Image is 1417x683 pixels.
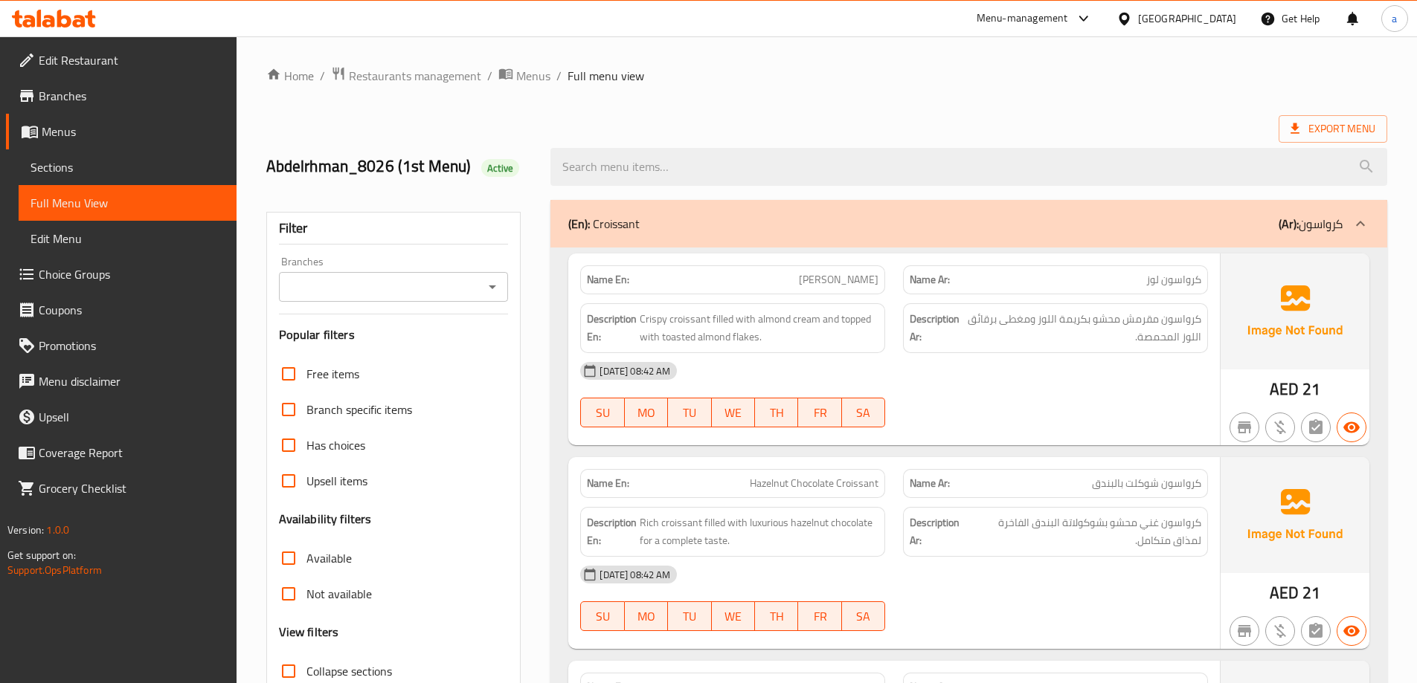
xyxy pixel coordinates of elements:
span: Promotions [39,337,225,355]
strong: Description En: [587,514,637,550]
div: [GEOGRAPHIC_DATA] [1138,10,1236,27]
strong: Description En: [587,310,637,346]
p: كرواسون [1279,215,1343,233]
button: TH [755,398,798,427]
li: / [487,67,492,85]
button: Not has choices [1301,616,1331,646]
button: MO [625,398,668,427]
span: Rich croissant filled with luxurious hazelnut chocolate for a complete taste. [640,514,878,550]
a: Upsell [6,399,237,435]
button: SU [580,398,624,427]
span: Coupons [39,301,225,319]
button: SU [580,601,624,631]
input: search [550,148,1387,186]
span: SA [848,402,879,424]
button: MO [625,601,668,631]
span: Upsell [39,408,225,426]
span: Coverage Report [39,444,225,462]
button: Open [482,276,503,297]
button: Purchased item [1265,616,1295,646]
span: Free items [306,365,359,383]
button: Purchased item [1265,412,1295,442]
h3: Availability filters [279,511,372,528]
strong: Name Ar: [910,272,950,288]
a: Support.OpsPlatform [7,560,102,580]
span: Export Menu [1291,120,1375,138]
span: Edit Restaurant [39,51,225,69]
span: FR [804,402,835,424]
button: SA [842,398,885,427]
button: SA [842,601,885,631]
span: [PERSON_NAME] [799,272,878,288]
button: TH [755,601,798,631]
span: كرواسون لوز [1146,272,1201,288]
a: Choice Groups [6,256,237,292]
button: Not has choices [1301,412,1331,442]
nav: breadcrumb [266,66,1387,85]
span: MO [631,402,662,424]
span: Edit Menu [30,230,225,247]
button: Available [1337,616,1366,646]
b: (En): [568,213,590,235]
span: WE [718,606,749,627]
span: Menu disclaimer [39,372,225,390]
span: Available [306,549,352,567]
span: Branches [39,87,225,105]
span: Version: [7,520,44,540]
span: SU [587,402,618,424]
div: (En): Croissant(Ar):كرواسون [550,200,1387,247]
li: / [556,67,562,85]
span: FR [804,606,835,627]
button: FR [798,601,841,631]
span: MO [631,606,662,627]
span: Full Menu View [30,194,225,212]
span: TH [761,606,792,627]
span: WE [718,402,749,424]
a: Coupons [6,292,237,328]
button: Not branch specific item [1230,616,1259,646]
strong: Name En: [587,476,629,491]
a: Coverage Report [6,435,237,470]
a: Grocery Checklist [6,470,237,506]
span: AED [1270,375,1299,404]
span: 21 [1302,578,1320,607]
a: Menus [498,66,550,85]
span: Has choices [306,436,365,454]
a: Menus [6,114,237,149]
button: TU [668,601,711,631]
a: Menu disclaimer [6,363,237,399]
span: TU [674,606,705,627]
a: Edit Restaurant [6,42,237,78]
span: Active [481,161,520,175]
span: [DATE] 08:42 AM [594,364,676,378]
span: Menus [42,123,225,140]
strong: Name Ar: [910,476,950,491]
a: Edit Menu [19,221,237,256]
p: Croissant [568,215,640,233]
span: SU [587,606,618,627]
span: Upsell items [306,472,367,490]
h2: Abdelrhman_8026 (1st Menu) [266,155,533,178]
button: FR [798,398,841,427]
a: Restaurants management [331,66,481,85]
span: Menus [516,67,550,85]
span: TU [674,402,705,424]
a: Promotions [6,328,237,363]
img: Ae5nvW7+0k+MAAAAAElFTkSuQmCC [1221,253,1369,369]
div: Filter [279,213,509,245]
strong: Name En: [587,272,629,288]
div: Active [481,159,520,177]
a: Full Menu View [19,185,237,221]
span: Grocery Checklist [39,479,225,497]
span: Collapse sections [306,662,392,680]
span: كرواسون غني محشو بشوكولاتة البندق الفاخرة لمذاق متكامل. [968,514,1201,550]
span: Sections [30,158,225,176]
span: Branch specific items [306,401,412,418]
button: TU [668,398,711,427]
span: Restaurants management [349,67,481,85]
span: 21 [1302,375,1320,404]
span: Export Menu [1279,115,1387,143]
span: 1.0.0 [46,520,69,540]
a: Home [266,67,314,85]
h3: View filters [279,624,339,641]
